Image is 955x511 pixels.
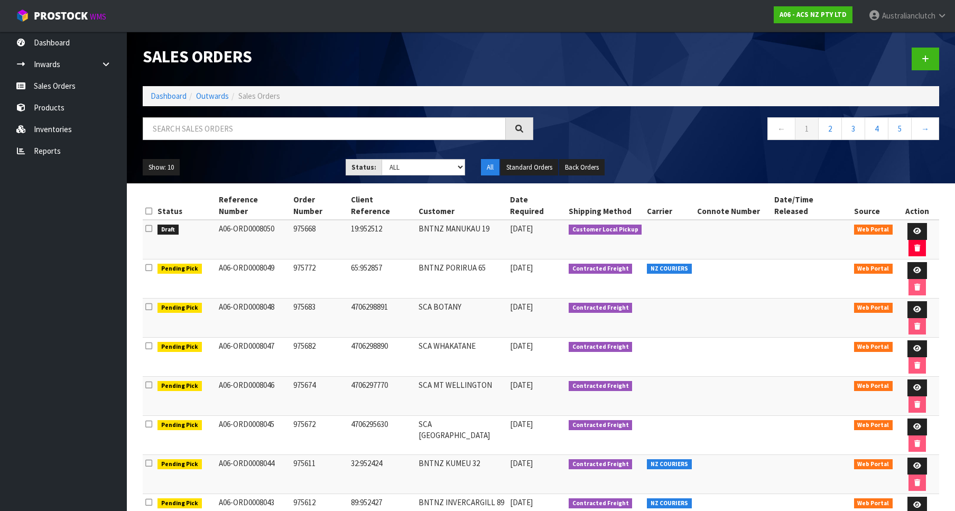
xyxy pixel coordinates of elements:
[549,117,940,143] nav: Page navigation
[510,419,533,429] span: [DATE]
[854,303,893,313] span: Web Portal
[569,225,642,235] span: Customer Local Pickup
[767,117,795,140] a: ←
[854,459,893,470] span: Web Portal
[569,264,633,274] span: Contracted Freight
[569,420,633,431] span: Contracted Freight
[569,342,633,352] span: Contracted Freight
[348,259,416,299] td: 65:952857
[795,117,819,140] a: 1
[291,299,348,338] td: 975683
[216,377,291,416] td: A06-ORD0008046
[348,220,416,259] td: 19:952512
[157,225,179,235] span: Draft
[416,259,507,299] td: BNTNZ PORIRUA 65
[851,191,896,220] th: Source
[143,159,180,176] button: Show: 10
[416,191,507,220] th: Customer
[510,380,533,390] span: [DATE]
[854,381,893,392] span: Web Portal
[818,117,842,140] a: 2
[196,91,229,101] a: Outwards
[216,191,291,220] th: Reference Number
[216,455,291,494] td: A06-ORD0008044
[348,299,416,338] td: 4706298891
[854,498,893,509] span: Web Portal
[911,117,939,140] a: →
[157,342,202,352] span: Pending Pick
[772,191,851,220] th: Date/Time Released
[291,191,348,220] th: Order Number
[569,459,633,470] span: Contracted Freight
[291,455,348,494] td: 975611
[481,159,499,176] button: All
[16,9,29,22] img: cube-alt.png
[644,191,694,220] th: Carrier
[34,9,88,23] span: ProStock
[569,381,633,392] span: Contracted Freight
[566,191,645,220] th: Shipping Method
[348,191,416,220] th: Client Reference
[647,498,692,509] span: NZ COURIERS
[351,163,376,172] strong: Status:
[143,48,533,66] h1: Sales Orders
[155,191,216,220] th: Status
[416,377,507,416] td: SCA MT WELLINGTON
[157,381,202,392] span: Pending Pick
[157,420,202,431] span: Pending Pick
[416,338,507,377] td: SCA WHAKATANE
[854,225,893,235] span: Web Portal
[559,159,605,176] button: Back Orders
[216,338,291,377] td: A06-ORD0008047
[569,498,633,509] span: Contracted Freight
[647,264,692,274] span: NZ COURIERS
[416,220,507,259] td: BNTNZ MANUKAU 19
[348,455,416,494] td: 32:952424
[510,341,533,351] span: [DATE]
[895,191,939,220] th: Action
[291,338,348,377] td: 975682
[157,264,202,274] span: Pending Pick
[780,10,847,19] strong: A06 - ACS NZ PTY LTD
[694,191,772,220] th: Connote Number
[507,191,566,220] th: Date Required
[143,117,506,140] input: Search sales orders
[854,342,893,352] span: Web Portal
[216,416,291,455] td: A06-ORD0008045
[291,259,348,299] td: 975772
[348,338,416,377] td: 4706298890
[854,420,893,431] span: Web Portal
[291,220,348,259] td: 975668
[238,91,280,101] span: Sales Orders
[157,459,202,470] span: Pending Pick
[348,416,416,455] td: 4706295630
[416,299,507,338] td: SCA BOTANY
[865,117,888,140] a: 4
[90,12,106,22] small: WMS
[291,377,348,416] td: 975674
[854,264,893,274] span: Web Portal
[157,498,202,509] span: Pending Pick
[216,299,291,338] td: A06-ORD0008048
[291,416,348,455] td: 975672
[882,11,935,21] span: Australianclutch
[888,117,912,140] a: 5
[510,497,533,507] span: [DATE]
[151,91,187,101] a: Dashboard
[510,263,533,273] span: [DATE]
[647,459,692,470] span: NZ COURIERS
[500,159,558,176] button: Standard Orders
[510,224,533,234] span: [DATE]
[348,377,416,416] td: 4706297770
[216,220,291,259] td: A06-ORD0008050
[510,302,533,312] span: [DATE]
[416,416,507,455] td: SCA [GEOGRAPHIC_DATA]
[510,458,533,468] span: [DATE]
[216,259,291,299] td: A06-ORD0008049
[841,117,865,140] a: 3
[416,455,507,494] td: BNTNZ KUMEU 32
[569,303,633,313] span: Contracted Freight
[157,303,202,313] span: Pending Pick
